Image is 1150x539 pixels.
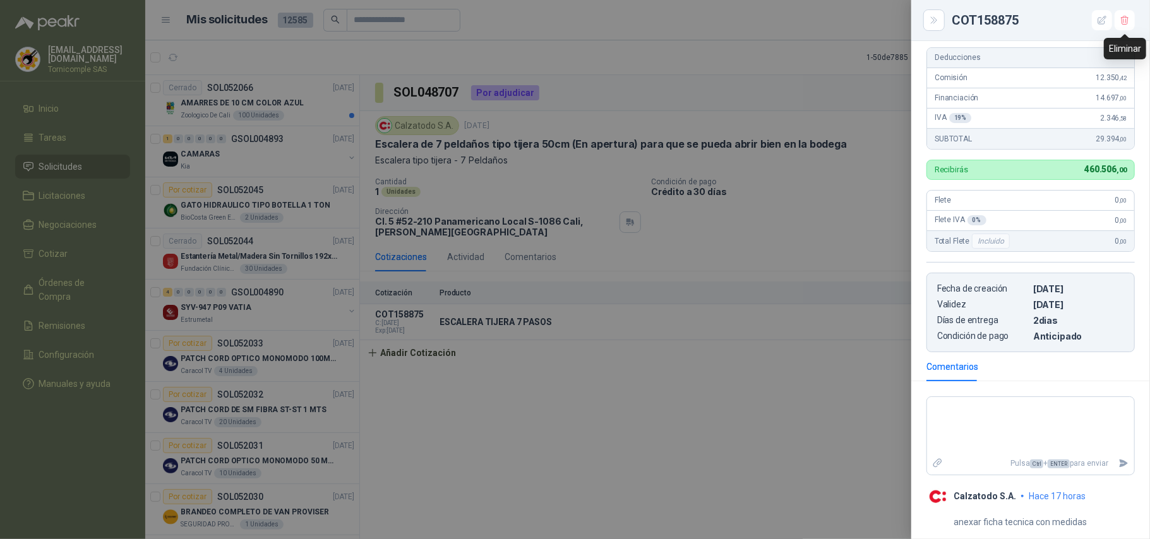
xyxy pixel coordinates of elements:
span: Ctrl [1030,459,1043,468]
p: Anticipado [1033,331,1124,341]
p: Calzatodo S.A. [954,491,1016,501]
p: [DATE] [1033,283,1124,294]
span: 0 [1115,216,1127,225]
p: Validez [937,299,1028,310]
div: Eliminar [1104,38,1146,59]
button: Enviar [1113,453,1134,475]
p: Pulsa + para enviar [949,453,1114,475]
span: 29.394 [1096,134,1127,143]
span: 12.350 [1096,73,1127,82]
span: 460.506 [1084,164,1127,174]
div: 0 % [967,215,986,225]
span: ,42 [1119,74,1127,81]
span: ,00 [1119,238,1127,245]
span: Total Flete [935,234,1012,249]
span: Financiación [935,93,978,102]
span: Comisión [935,73,967,82]
span: ,00 [1119,95,1127,102]
span: 2.346 [1100,114,1127,122]
p: Fecha de creación [937,283,1028,294]
span: SUBTOTAL [935,134,972,143]
span: ,00 [1119,197,1127,204]
span: 0 [1115,196,1127,204]
div: Comentarios [926,360,978,374]
span: IVA [935,113,971,123]
div: 19 % [949,113,972,123]
button: Close [926,13,942,28]
span: Flete IVA [935,215,986,225]
p: 2 dias [1033,315,1124,326]
div: COT158875 [952,10,1135,30]
span: ,58 [1119,115,1127,122]
span: 0 [1115,237,1127,246]
span: ENTER [1048,459,1070,468]
img: Company Logo [926,485,949,507]
span: hace 17 horas [1029,491,1086,501]
div: Incluido [972,234,1010,249]
span: Deducciones [935,53,980,62]
p: Condición de pago [937,331,1028,341]
span: ,00 [1117,166,1127,174]
span: Flete [935,196,951,204]
p: [DATE] [1033,299,1124,310]
p: Días de entrega [937,315,1028,326]
span: ,00 [1119,217,1127,224]
span: 14.697 [1096,93,1127,102]
p: anexar ficha tecnica con medidas [954,515,1087,529]
span: ,00 [1119,136,1127,143]
p: Recibirás [935,165,968,174]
